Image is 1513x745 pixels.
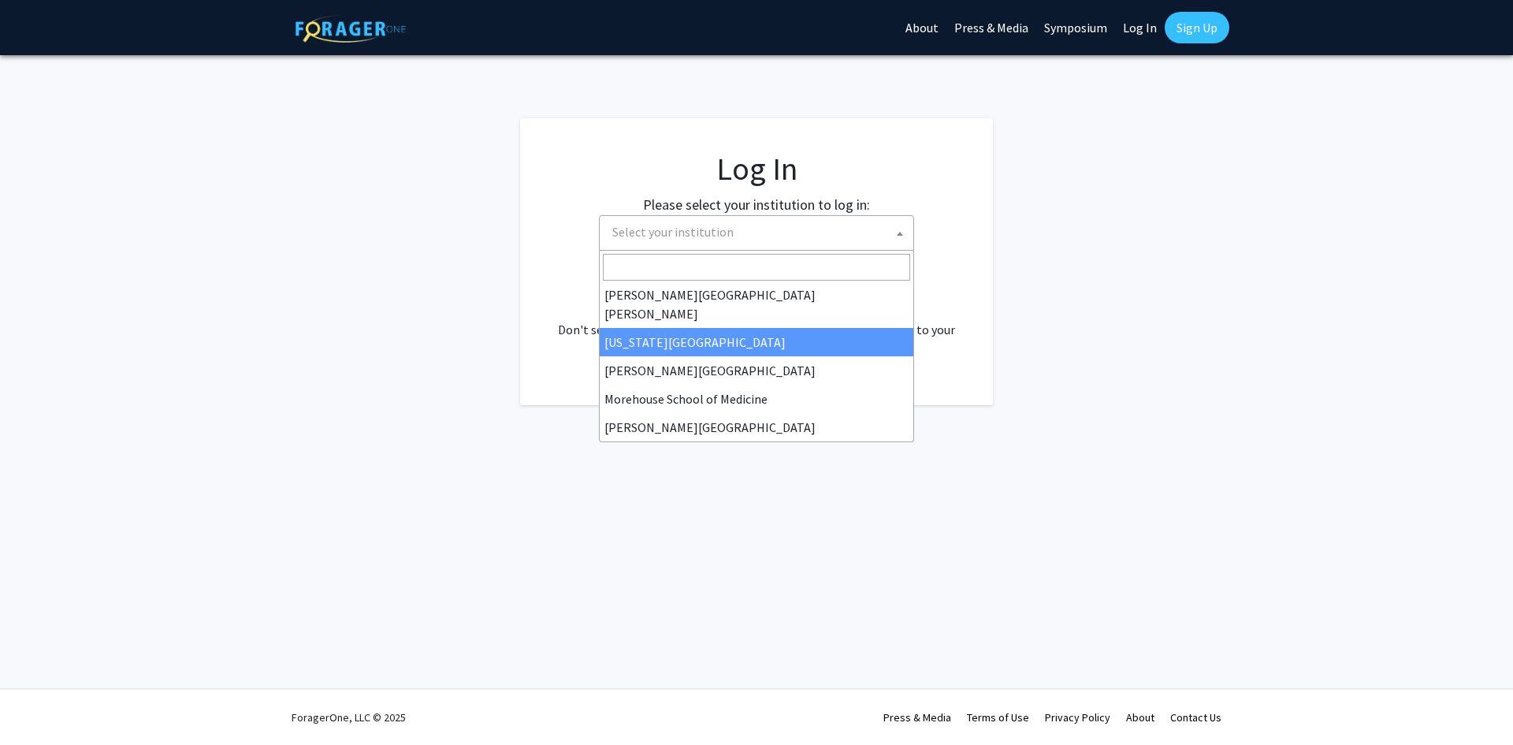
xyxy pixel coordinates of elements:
li: [US_STATE][GEOGRAPHIC_DATA] [600,328,913,356]
label: Please select your institution to log in: [643,194,870,215]
iframe: Chat [12,674,67,733]
span: Select your institution [599,215,914,251]
a: About [1126,710,1154,725]
div: No account? . Don't see your institution? about bringing ForagerOne to your institution. [552,282,961,358]
h1: Log In [552,150,961,188]
a: Privacy Policy [1045,710,1110,725]
a: Terms of Use [967,710,1029,725]
input: Search [603,254,910,281]
img: ForagerOne Logo [296,15,406,43]
span: Select your institution [612,224,734,240]
li: [PERSON_NAME][GEOGRAPHIC_DATA][PERSON_NAME] [600,281,913,328]
li: [PERSON_NAME][GEOGRAPHIC_DATA] [600,356,913,385]
a: Contact Us [1170,710,1221,725]
a: Sign Up [1165,12,1229,43]
a: Press & Media [883,710,951,725]
div: ForagerOne, LLC © 2025 [292,690,406,745]
li: [PERSON_NAME][GEOGRAPHIC_DATA] [600,413,913,441]
span: Select your institution [606,216,913,248]
li: Morehouse School of Medicine [600,385,913,413]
